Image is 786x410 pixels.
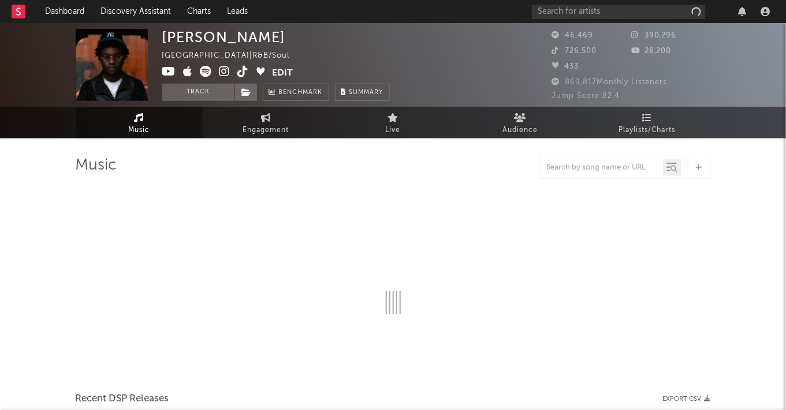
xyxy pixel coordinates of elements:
a: Playlists/Charts [584,107,711,138]
span: 46,469 [552,32,594,39]
span: Benchmark [279,86,323,100]
button: Export CSV [663,396,711,403]
input: Search by song name or URL [541,163,663,172]
button: Edit [273,66,293,80]
a: Engagement [203,107,330,138]
span: 869,817 Monthly Listeners [552,78,668,86]
div: [PERSON_NAME] [162,29,286,46]
span: Recent DSP Releases [76,392,169,406]
input: Search for artists [532,5,705,19]
span: Live [386,123,401,137]
span: 28,200 [631,47,672,55]
a: Music [76,107,203,138]
span: Music [128,123,150,137]
span: Jump Score: 82.4 [552,92,620,100]
a: Live [330,107,457,138]
a: Benchmark [263,84,329,101]
span: Engagement [243,123,289,137]
span: Summary [349,89,383,96]
div: [GEOGRAPHIC_DATA] | R&B/Soul [162,49,303,63]
a: Audience [457,107,584,138]
span: Audience [502,123,538,137]
span: 433 [552,63,579,70]
span: 390,296 [631,32,677,39]
button: Summary [335,84,390,101]
button: Track [162,84,234,101]
span: 726,500 [552,47,597,55]
span: Playlists/Charts [619,123,676,137]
